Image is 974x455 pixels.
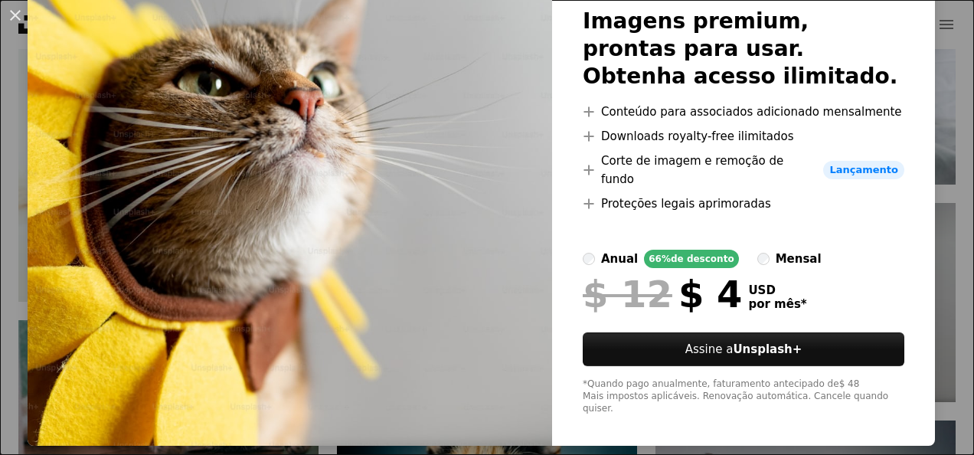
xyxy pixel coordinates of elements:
[583,332,904,366] button: Assine aUnsplash+
[583,274,742,314] div: $ 4
[583,152,904,188] li: Corte de imagem e remoção de fundo
[583,103,904,121] li: Conteúdo para associados adicionado mensalmente
[583,195,904,213] li: Proteções legais aprimoradas
[776,250,822,268] div: mensal
[748,297,806,311] span: por mês *
[748,283,806,297] span: USD
[583,8,904,90] h2: Imagens premium, prontas para usar. Obtenha acesso ilimitado.
[644,250,738,268] div: 66% de desconto
[583,378,904,415] div: *Quando pago anualmente, faturamento antecipado de $ 48 Mais impostos aplicáveis. Renovação autom...
[583,253,595,265] input: anual66%de desconto
[583,127,904,146] li: Downloads royalty-free ilimitados
[757,253,770,265] input: mensal
[583,274,672,314] span: $ 12
[733,342,802,356] strong: Unsplash+
[823,161,904,179] span: Lançamento
[601,250,638,268] div: anual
